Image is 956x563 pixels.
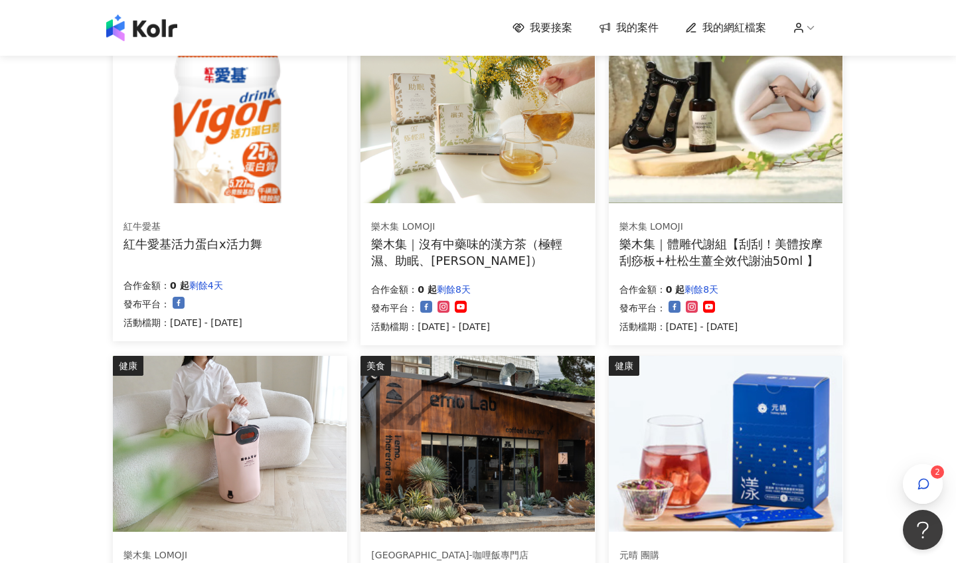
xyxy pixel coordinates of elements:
[113,356,143,376] div: 健康
[599,21,659,35] a: 我的案件
[619,319,738,335] p: 活動檔期：[DATE] - [DATE]
[170,278,189,293] p: 0 起
[619,236,833,269] div: 樂木集｜體雕代謝組【刮刮！美體按摩刮痧板+杜松生薑全效代謝油50ml 】
[666,281,685,297] p: 0 起
[371,549,584,562] div: [GEOGRAPHIC_DATA]-咖哩飯專門店
[513,21,572,35] a: 我要接案
[371,281,418,297] p: 合作金額：
[123,315,242,331] p: 活動檔期：[DATE] - [DATE]
[619,220,832,234] div: 樂木集 LOMOJI
[619,300,666,316] p: 發布平台：
[106,15,177,41] img: logo
[123,220,262,234] div: 紅牛愛基
[685,21,766,35] a: 我的網紅檔案
[684,281,718,297] p: 剩餘8天
[530,21,572,35] span: 我要接案
[903,510,943,550] iframe: Help Scout Beacon - Open
[903,464,943,504] button: 2
[931,465,944,479] sup: 2
[123,236,262,252] div: 紅牛愛基活力蛋白x活力舞
[371,300,418,316] p: 發布平台：
[609,27,842,203] img: 體雕代謝組【刮刮！美體按摩刮痧板+杜松生薑全效代謝油50ml 】
[437,281,471,297] p: 剩餘8天
[609,356,639,376] div: 健康
[123,278,170,293] p: 合作金額：
[371,236,584,269] div: 樂木集｜沒有中藥味的漢方茶（極輕濕、助眠、[PERSON_NAME]）
[418,281,437,297] p: 0 起
[619,549,698,562] div: 元晴 團購
[609,356,842,532] img: 漾漾神｜活力莓果康普茶沖泡粉
[123,296,170,312] p: 發布平台：
[619,281,666,297] p: 合作金額：
[371,220,584,234] div: 樂木集 LOMOJI
[360,27,594,203] img: 樂木集｜沒有中藥味的漢方茶（極輕濕、助眠、亮妍）
[371,319,490,335] p: 活動檔期：[DATE] - [DATE]
[113,27,347,203] img: 活力蛋白配方營養素
[123,549,336,562] div: 樂木集 LOMOJI
[935,467,940,477] span: 2
[189,278,223,293] p: 剩餘4天
[616,21,659,35] span: 我的案件
[702,21,766,35] span: 我的網紅檔案
[360,356,391,376] div: 美食
[360,356,594,532] img: 情緒食光實驗計畫
[113,356,347,532] img: SPA級溫感足浴禮盒【SPA足浴袋＋21入古法秘傳の漢方湯浴包】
